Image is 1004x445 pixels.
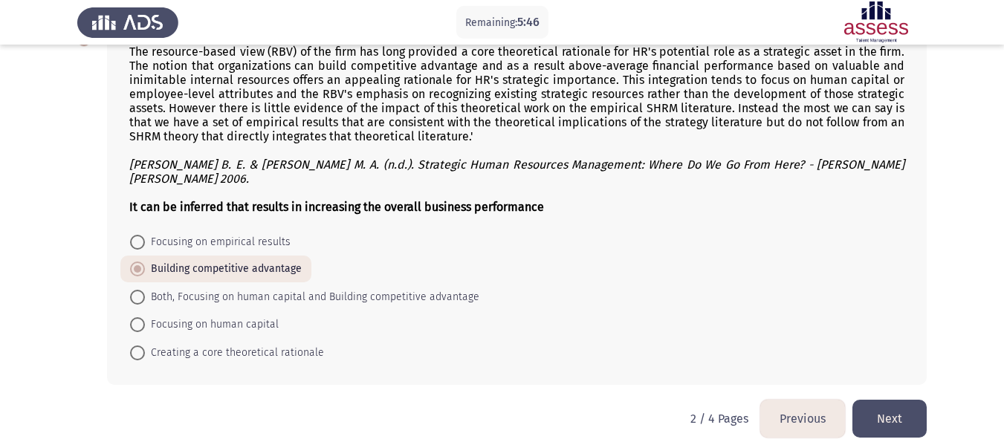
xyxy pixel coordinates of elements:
img: Assess Talent Management logo [77,1,178,43]
i: [PERSON_NAME] B. E. & [PERSON_NAME] M. A. (n.d.). Strategic Human Resources Management: Where Do ... [129,157,904,186]
b: It can be inferred that results in increasing the overall business performance [129,200,544,214]
p: 2 / 4 Pages [690,412,748,426]
span: Both, Focusing on human capital and Building competitive advantage [145,288,479,306]
span: Focusing on empirical results [145,233,291,251]
div: The resource-based view (RBV) of the firm has long provided a core theoretical rationale for HR's... [129,45,904,214]
span: 5:46 [517,15,540,29]
p: Remaining: [465,13,540,32]
span: Creating a core theoretical rationale [145,344,324,362]
span: Focusing on human capital [145,316,279,334]
img: Assessment logo of ASSESS English Language Assessment (3 Module) (Ba - IB) [826,1,927,43]
span: Building competitive advantage [145,260,302,278]
button: load previous page [760,400,845,438]
button: load next page [852,400,927,438]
